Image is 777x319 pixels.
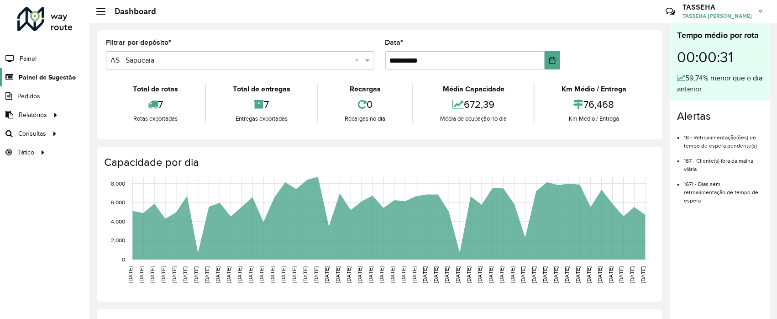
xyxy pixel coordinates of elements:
text: [DATE] [586,266,592,283]
span: Painel [20,54,37,64]
text: [DATE] [597,266,603,283]
text: [DATE] [477,266,483,283]
text: [DATE] [193,266,199,283]
span: Tático [17,148,34,157]
text: [DATE] [509,266,515,283]
text: [DATE] [280,266,286,283]
text: [DATE] [488,266,493,283]
text: [DATE] [422,266,428,283]
div: Entregas exportadas [208,114,315,123]
div: Tempo médio por rota [677,29,763,42]
text: [DATE] [127,266,133,283]
text: [DATE] [204,266,210,283]
h4: Alertas [677,110,763,123]
text: [DATE] [531,266,537,283]
div: 00:00:31 [677,42,763,73]
h4: Capacidade por dia [104,156,653,169]
text: [DATE] [411,266,417,283]
text: [DATE] [182,266,188,283]
label: Filtrar por depósito [106,37,171,48]
li: 18 - Retroalimentação(ões) de tempo de espera pendente(s) [684,127,763,150]
h2: Dashboard [105,6,156,16]
span: TASSEHA [PERSON_NAME] [682,12,752,20]
text: [DATE] [433,266,439,283]
div: 672,39 [415,95,531,114]
text: [DATE] [575,266,581,283]
div: Média de ocupação no dia [415,114,531,123]
text: [DATE] [466,266,472,283]
text: 4,000 [111,218,125,224]
div: 59,74% menor que o dia anterior [677,73,763,95]
text: [DATE] [269,266,275,283]
text: [DATE] [455,266,461,283]
div: Km Médio / Entrega [537,84,651,95]
text: 2,000 [111,238,125,244]
div: Recargas no dia [320,114,410,123]
div: Média Capacidade [415,84,531,95]
text: [DATE] [444,266,450,283]
text: [DATE] [367,266,373,283]
li: 167 - Cliente(s) fora da malha viária [684,150,763,173]
text: [DATE] [389,266,395,283]
text: [DATE] [247,266,253,283]
text: [DATE] [553,266,559,283]
span: Pedidos [17,91,40,101]
div: Total de entregas [208,84,315,95]
text: [DATE] [335,266,341,283]
text: [DATE] [630,266,635,283]
text: [DATE] [138,266,144,283]
div: 76,468 [537,95,651,114]
text: [DATE] [564,266,570,283]
li: 1671 - Dias sem retroalimentação de tempo de espera [684,173,763,205]
text: [DATE] [640,266,646,283]
text: [DATE] [324,266,330,283]
text: [DATE] [258,266,264,283]
text: [DATE] [619,266,625,283]
text: [DATE] [313,266,319,283]
text: [DATE] [400,266,406,283]
div: 7 [108,95,203,114]
text: [DATE] [520,266,526,283]
text: [DATE] [378,266,384,283]
text: [DATE] [226,266,231,283]
span: Consultas [18,129,46,138]
text: [DATE] [357,266,362,283]
h3: TASSEHA [682,3,752,11]
div: 7 [208,95,315,114]
span: Relatórios [19,110,47,120]
text: [DATE] [346,266,352,283]
text: [DATE] [302,266,308,283]
text: [DATE] [160,266,166,283]
text: 0 [122,256,125,262]
text: [DATE] [542,266,548,283]
span: Painel de Sugestão [19,73,76,82]
div: Rotas exportadas [108,114,203,123]
div: Km Médio / Entrega [537,114,651,123]
text: [DATE] [149,266,155,283]
div: Total de rotas [108,84,203,95]
label: Data [385,37,404,48]
text: [DATE] [499,266,504,283]
div: Recargas [320,84,410,95]
text: [DATE] [608,266,614,283]
text: [DATE] [171,266,177,283]
text: [DATE] [291,266,297,283]
text: [DATE] [236,266,242,283]
div: 0 [320,95,410,114]
text: [DATE] [215,266,221,283]
span: Clear all [355,55,363,66]
text: 6,000 [111,200,125,206]
text: 8,000 [111,181,125,186]
a: Contato Rápido [661,2,680,21]
button: Choose Date [545,51,560,69]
